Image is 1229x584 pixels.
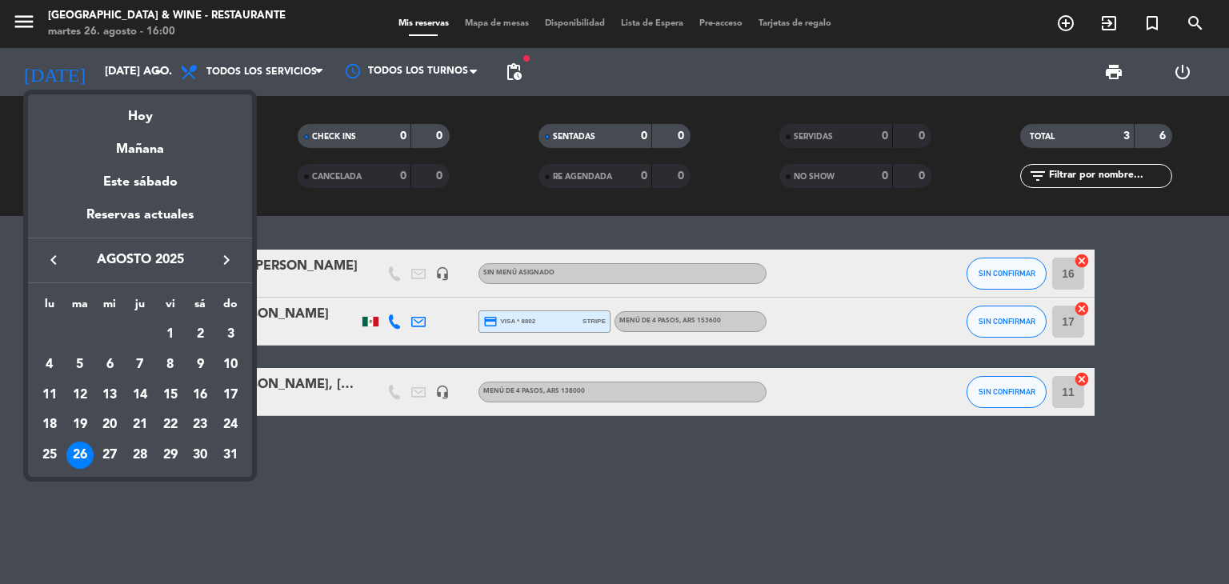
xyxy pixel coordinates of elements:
[34,319,155,350] td: AGO.
[36,382,63,409] div: 11
[65,380,95,410] td: 12 de agosto de 2025
[155,380,186,410] td: 15 de agosto de 2025
[28,127,252,160] div: Mañana
[125,380,155,410] td: 14 de agosto de 2025
[44,250,63,270] i: keyboard_arrow_left
[94,410,125,440] td: 20 de agosto de 2025
[126,382,154,409] div: 14
[125,440,155,470] td: 28 de agosto de 2025
[186,411,214,438] div: 23
[125,410,155,440] td: 21 de agosto de 2025
[126,442,154,469] div: 28
[34,350,65,380] td: 4 de agosto de 2025
[39,250,68,270] button: keyboard_arrow_left
[94,380,125,410] td: 13 de agosto de 2025
[186,410,216,440] td: 23 de agosto de 2025
[68,250,212,270] span: agosto 2025
[66,411,94,438] div: 19
[96,442,123,469] div: 27
[157,382,184,409] div: 15
[28,160,252,205] div: Este sábado
[96,382,123,409] div: 13
[186,351,214,378] div: 9
[186,440,216,470] td: 30 de agosto de 2025
[34,380,65,410] td: 11 de agosto de 2025
[28,94,252,127] div: Hoy
[217,382,244,409] div: 17
[96,351,123,378] div: 6
[34,410,65,440] td: 18 de agosto de 2025
[186,350,216,380] td: 9 de agosto de 2025
[215,380,246,410] td: 17 de agosto de 2025
[65,295,95,320] th: martes
[217,250,236,270] i: keyboard_arrow_right
[36,442,63,469] div: 25
[65,350,95,380] td: 5 de agosto de 2025
[66,351,94,378] div: 5
[65,440,95,470] td: 26 de agosto de 2025
[94,295,125,320] th: miércoles
[66,382,94,409] div: 12
[186,295,216,320] th: sábado
[36,351,63,378] div: 4
[94,350,125,380] td: 6 de agosto de 2025
[186,380,216,410] td: 16 de agosto de 2025
[126,351,154,378] div: 7
[157,442,184,469] div: 29
[186,319,216,350] td: 2 de agosto de 2025
[125,350,155,380] td: 7 de agosto de 2025
[65,410,95,440] td: 19 de agosto de 2025
[215,295,246,320] th: domingo
[155,440,186,470] td: 29 de agosto de 2025
[157,411,184,438] div: 22
[157,321,184,348] div: 1
[126,411,154,438] div: 21
[217,351,244,378] div: 10
[212,250,241,270] button: keyboard_arrow_right
[34,295,65,320] th: lunes
[217,442,244,469] div: 31
[215,440,246,470] td: 31 de agosto de 2025
[215,410,246,440] td: 24 de agosto de 2025
[36,411,63,438] div: 18
[155,410,186,440] td: 22 de agosto de 2025
[186,442,214,469] div: 30
[94,440,125,470] td: 27 de agosto de 2025
[217,321,244,348] div: 3
[125,295,155,320] th: jueves
[28,205,252,238] div: Reservas actuales
[34,440,65,470] td: 25 de agosto de 2025
[96,411,123,438] div: 20
[157,351,184,378] div: 8
[215,319,246,350] td: 3 de agosto de 2025
[217,411,244,438] div: 24
[155,295,186,320] th: viernes
[155,350,186,380] td: 8 de agosto de 2025
[186,382,214,409] div: 16
[155,319,186,350] td: 1 de agosto de 2025
[186,321,214,348] div: 2
[215,350,246,380] td: 10 de agosto de 2025
[66,442,94,469] div: 26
